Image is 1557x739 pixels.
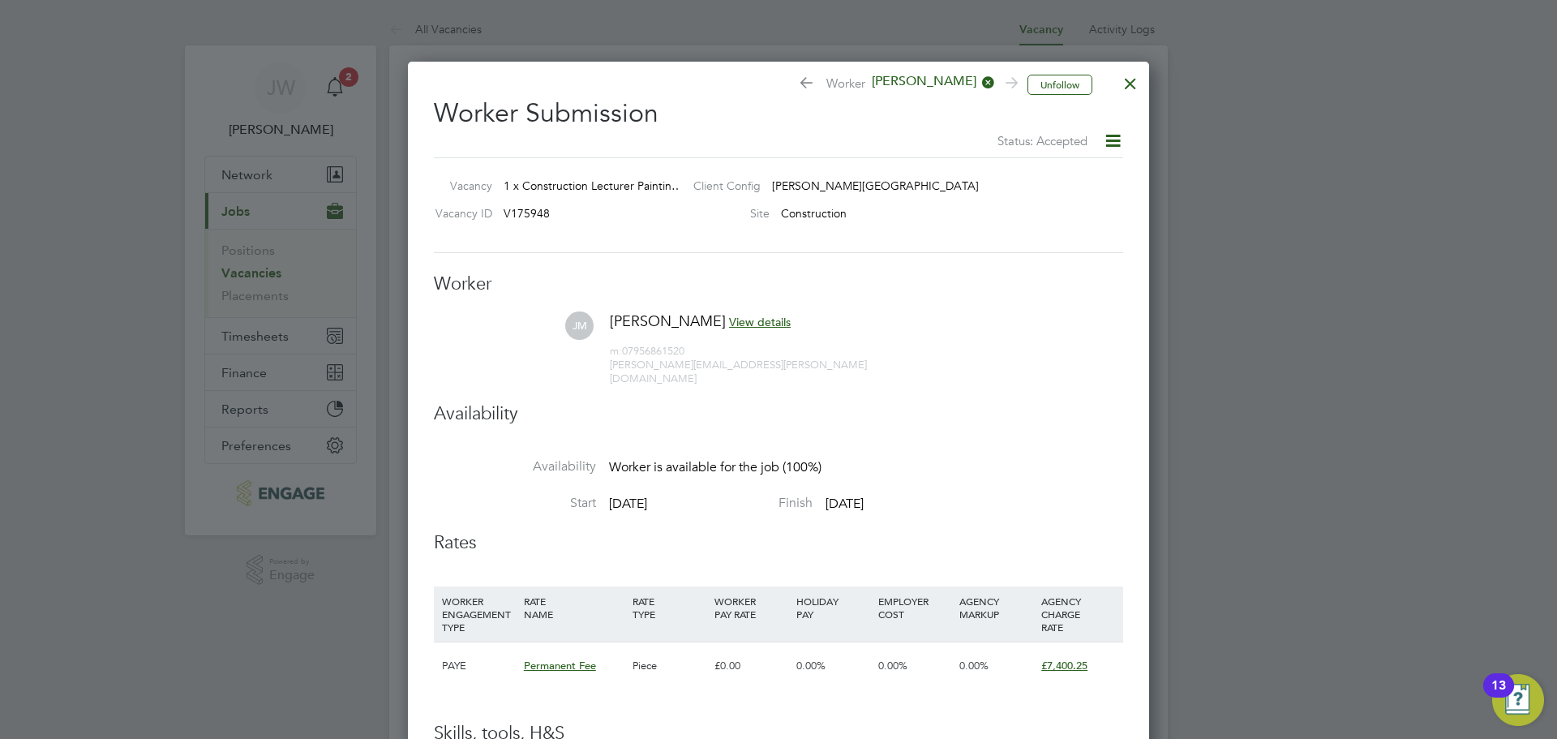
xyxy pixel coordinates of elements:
[427,178,492,193] label: Vacancy
[628,586,710,629] div: RATE TYPE
[796,659,826,672] span: 0.00%
[792,586,874,629] div: HOLIDAY PAY
[781,206,847,221] span: Construction
[434,402,1123,426] h3: Availability
[434,273,1123,296] h3: Worker
[628,642,710,690] div: Piece
[504,178,683,193] span: 1 x Construction Lecturer Paintin…
[1037,586,1119,642] div: AGENCY CHARGE RATE
[680,178,761,193] label: Client Config
[434,458,596,475] label: Availability
[865,73,995,91] span: [PERSON_NAME]
[434,84,1123,151] h2: Worker Submission
[438,642,520,690] div: PAYE
[1041,659,1087,672] span: £7,400.25
[520,586,628,629] div: RATE NAME
[565,311,594,340] span: JM
[710,586,792,629] div: WORKER PAY RATE
[729,315,791,329] span: View details
[524,659,596,672] span: Permanent Fee
[504,206,550,221] span: V175948
[427,206,492,221] label: Vacancy ID
[798,73,1015,96] span: Worker
[680,206,770,221] label: Site
[434,531,1123,555] h3: Rates
[438,586,520,642] div: WORKER ENGAGEMENT TYPE
[610,311,726,330] span: [PERSON_NAME]
[878,659,907,672] span: 0.00%
[434,495,596,512] label: Start
[610,344,622,358] span: m:
[959,659,989,672] span: 0.00%
[997,133,1087,148] span: Status: Accepted
[1492,674,1544,726] button: Open Resource Center, 13 new notifications
[650,495,813,512] label: Finish
[609,496,647,512] span: [DATE]
[610,344,684,358] span: 07956861520
[874,586,956,629] div: EMPLOYER COST
[1491,685,1506,707] div: 13
[1027,75,1092,96] button: Unfollow
[710,642,792,690] div: £0.00
[955,586,1037,629] div: AGENCY MARKUP
[772,178,979,193] span: [PERSON_NAME][GEOGRAPHIC_DATA]
[610,358,867,385] span: [PERSON_NAME][EMAIL_ADDRESS][PERSON_NAME][DOMAIN_NAME]
[826,496,864,512] span: [DATE]
[609,459,821,475] span: Worker is available for the job (100%)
